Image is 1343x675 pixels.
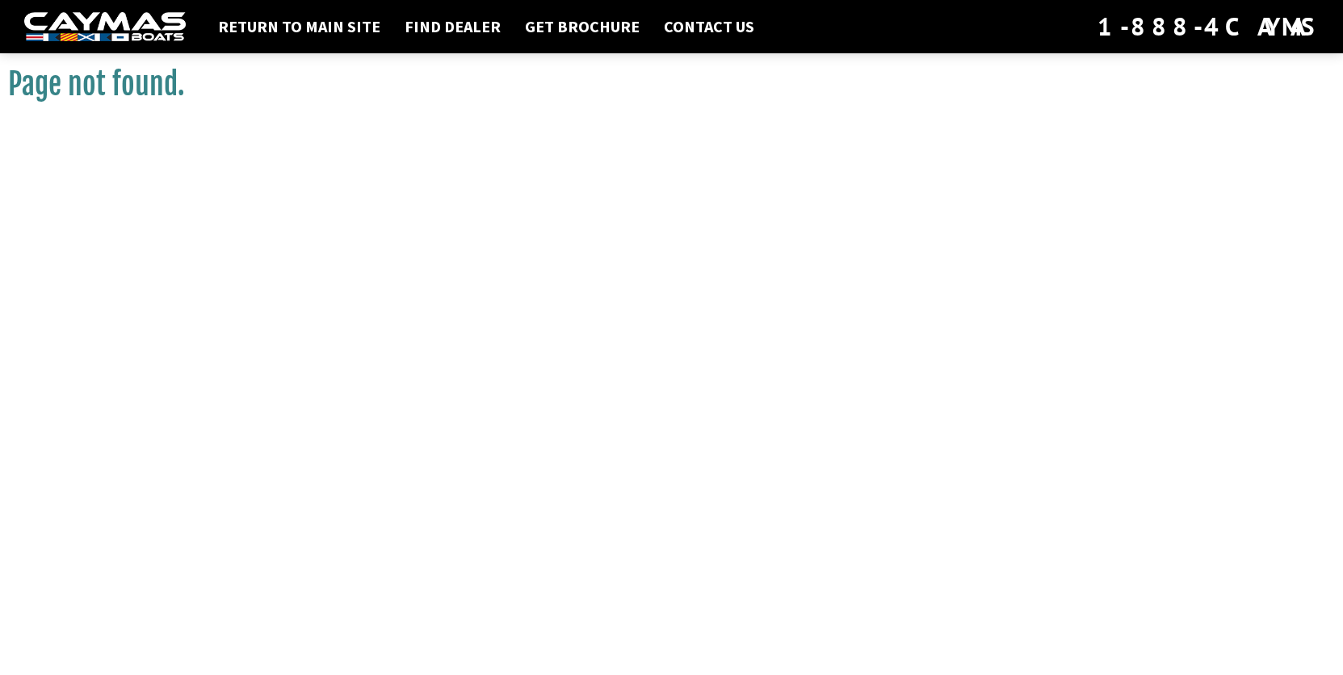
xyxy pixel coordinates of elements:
[397,16,509,37] a: Find Dealer
[1097,9,1319,44] div: 1-888-4CAYMAS
[8,66,1335,103] h1: Page not found.
[210,16,388,37] a: Return to main site
[656,16,762,37] a: Contact Us
[517,16,648,37] a: Get Brochure
[24,12,186,42] img: white-logo-c9c8dbefe5ff5ceceb0f0178aa75bf4bb51f6bca0971e226c86eb53dfe498488.png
